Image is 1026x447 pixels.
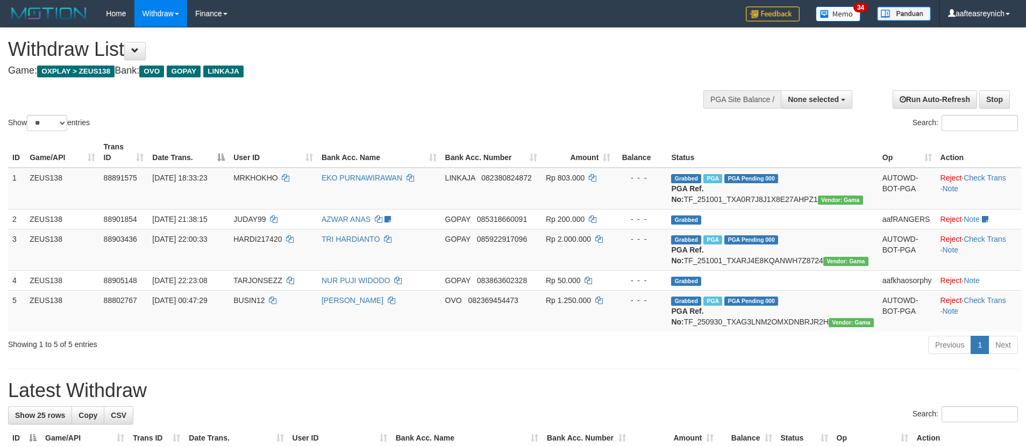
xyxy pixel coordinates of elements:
img: MOTION_logo.png [8,5,90,21]
td: AUTOWD-BOT-PGA [878,168,936,210]
select: Showentries [27,115,67,131]
td: · [936,209,1021,229]
span: OVO [139,66,164,77]
span: Copy 085318660091 to clipboard [477,215,527,223]
div: PGA Site Balance / [703,90,781,109]
img: panduan.png [877,6,931,21]
div: - - - [619,275,662,286]
span: HARDI217420 [233,235,282,243]
td: ZEUS138 [25,209,99,229]
th: Trans ID: activate to sort column ascending [99,137,148,168]
td: · · [936,168,1021,210]
input: Search: [942,406,1018,422]
span: MRKHOKHO [233,174,277,182]
a: TRI HARDIANTO [322,235,380,243]
b: PGA Ref. No: [671,307,703,326]
span: 88802767 [104,296,137,305]
a: Note [943,184,959,193]
span: Show 25 rows [15,411,65,420]
a: Note [964,276,980,285]
a: Copy [72,406,104,424]
input: Search: [942,115,1018,131]
span: OXPLAY > ZEUS138 [37,66,115,77]
div: - - - [619,214,662,225]
a: Next [988,336,1018,354]
span: GOPAY [445,276,471,285]
span: Vendor URL: https://trx31.1velocity.biz [829,318,874,327]
a: Reject [940,215,962,223]
a: Check Trans [964,235,1006,243]
b: PGA Ref. No: [671,184,703,204]
a: Reject [940,235,962,243]
th: ID [8,137,25,168]
a: Check Trans [964,174,1006,182]
span: Grabbed [671,235,701,244]
th: Balance [615,137,667,168]
span: [DATE] 00:47:29 [152,296,207,305]
span: Rp 1.250.000 [546,296,591,305]
th: Amount: activate to sort column ascending [541,137,615,168]
b: PGA Ref. No: [671,246,703,265]
span: GOPAY [445,215,471,223]
span: 88903436 [104,235,137,243]
span: [DATE] 18:33:23 [152,174,207,182]
th: Status [667,137,878,168]
span: Vendor URL: https://trx31.1velocity.biz [823,257,868,266]
a: 1 [971,336,989,354]
td: TF_251001_TXARJ4E8KQANWH7Z8724 [667,229,878,270]
a: Previous [928,336,971,354]
span: 88901854 [104,215,137,223]
span: CSV [111,411,126,420]
th: Action [936,137,1021,168]
td: aafkhaosorphy [878,270,936,290]
label: Show entries [8,115,90,131]
span: 88891575 [104,174,137,182]
th: Game/API: activate to sort column ascending [25,137,99,168]
span: TARJONSEZZ [233,276,282,285]
img: Feedback.jpg [746,6,800,21]
a: Check Trans [964,296,1006,305]
span: Marked by aafsreyleap [703,297,722,306]
div: - - - [619,172,662,183]
th: Date Trans.: activate to sort column descending [148,137,229,168]
span: JUDAY99 [233,215,266,223]
td: ZEUS138 [25,229,99,270]
td: · [936,270,1021,290]
span: LINKAJA [203,66,244,77]
a: Note [943,307,959,315]
span: Grabbed [671,215,701,225]
th: Bank Acc. Number: activate to sort column ascending [441,137,541,168]
td: ZEUS138 [25,168,99,210]
span: Grabbed [671,174,701,183]
span: Vendor URL: https://trx31.1velocity.biz [818,196,863,205]
th: Op: activate to sort column ascending [878,137,936,168]
span: BUSIN12 [233,296,265,305]
span: Marked by aafpengsreynich [703,174,722,183]
a: AZWAR ANAS [322,215,370,223]
span: GOPAY [167,66,201,77]
td: TF_251001_TXA0R7J8J1X8E27AHPZ1 [667,168,878,210]
span: Marked by aafsreyleap [703,235,722,244]
span: GOPAY [445,235,471,243]
span: 88905148 [104,276,137,285]
span: [DATE] 22:23:08 [152,276,207,285]
a: CSV [104,406,133,424]
div: - - - [619,295,662,306]
span: Copy 083863602328 to clipboard [477,276,527,285]
td: · · [936,290,1021,331]
div: Showing 1 to 5 of 5 entries [8,335,419,350]
a: [PERSON_NAME] [322,296,383,305]
span: Copy 082380824872 to clipboard [481,174,531,182]
td: aafRANGERS [878,209,936,229]
td: TF_250930_TXAG3LNM2OMXDNBRJR2H [667,290,878,331]
span: Rp 803.000 [546,174,585,182]
th: Bank Acc. Name: activate to sort column ascending [317,137,441,168]
h1: Withdraw List [8,39,673,60]
a: Note [964,215,980,223]
a: Reject [940,296,962,305]
label: Search: [913,115,1018,131]
label: Search: [913,406,1018,422]
a: Show 25 rows [8,406,72,424]
span: None selected [788,95,839,104]
span: PGA Pending [724,297,778,306]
